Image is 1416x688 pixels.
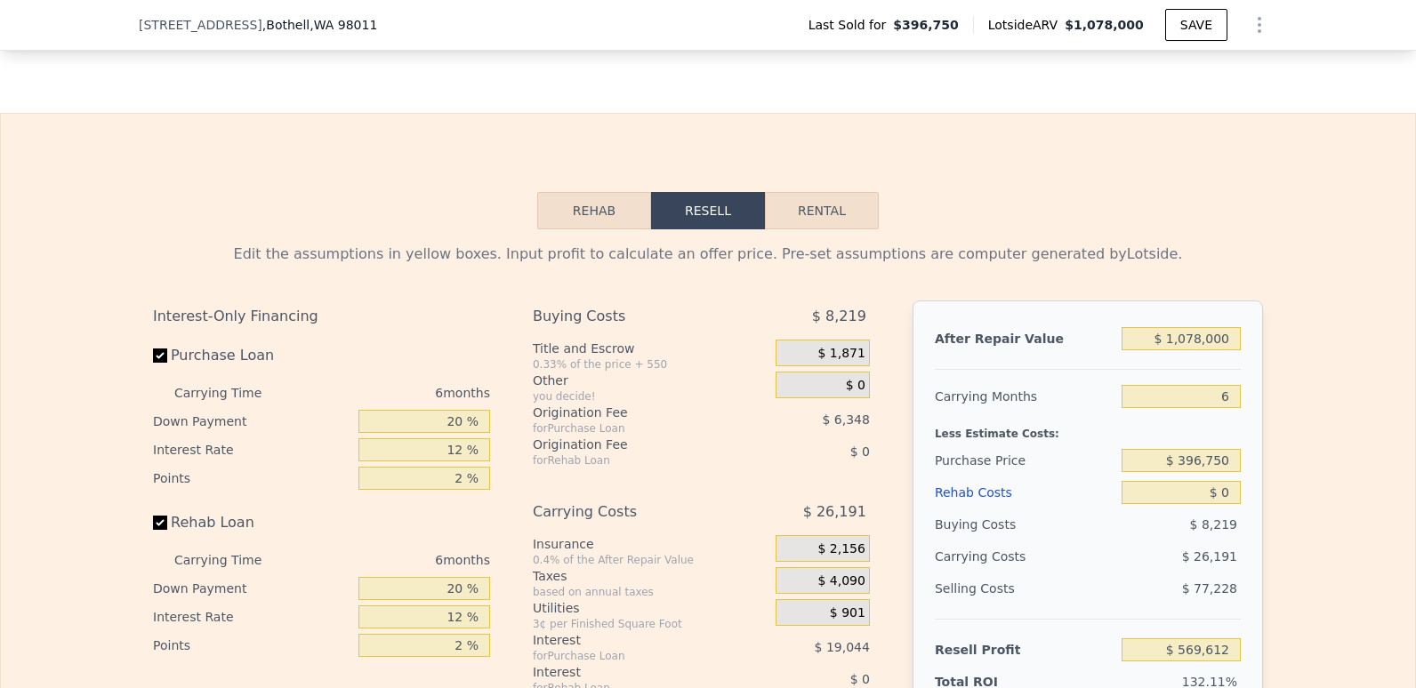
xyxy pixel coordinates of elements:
[174,546,290,574] div: Carrying Time
[817,541,865,557] span: $ 2,156
[1165,9,1227,41] button: SAVE
[533,649,731,663] div: for Purchase Loan
[153,464,351,492] div: Points
[1190,517,1237,532] span: $ 8,219
[533,599,768,617] div: Utilities
[817,346,865,362] span: $ 1,871
[935,380,1114,412] div: Carrying Months
[153,603,351,631] div: Interest Rate
[533,553,768,567] div: 0.4% of the After Repair Value
[533,567,768,585] div: Taxes
[1242,7,1277,43] button: Show Options
[533,436,731,453] div: Origination Fee
[803,496,866,528] span: $ 26,191
[850,444,870,459] span: $ 0
[1065,18,1144,32] span: $1,078,000
[935,476,1114,508] div: Rehab Costs
[533,404,731,421] div: Origination Fee
[935,634,1114,666] div: Resell Profit
[935,323,1114,355] div: After Repair Value
[153,300,490,332] div: Interest-Only Financing
[139,16,262,34] span: [STREET_ADDRESS]
[815,640,870,654] span: $ 19,044
[533,372,768,389] div: Other
[533,663,731,681] div: Interest
[893,16,959,34] span: $396,750
[817,573,865,589] span: $ 4,090
[297,546,490,574] div: 6 months
[153,574,351,603] div: Down Payment
[297,379,490,407] div: 6 months
[153,407,351,436] div: Down Payment
[533,617,768,631] div: 3¢ per Finished Square Foot
[533,585,768,599] div: based on annual taxes
[153,631,351,660] div: Points
[533,496,731,528] div: Carrying Costs
[935,508,1114,540] div: Buying Costs
[651,192,765,229] button: Resell
[935,444,1114,476] div: Purchase Price
[174,379,290,407] div: Carrying Time
[533,357,768,372] div: 0.33% of the price + 550
[153,516,167,530] input: Rehab Loan
[830,605,865,621] span: $ 901
[533,389,768,404] div: you decide!
[809,16,894,34] span: Last Sold for
[935,572,1114,604] div: Selling Costs
[846,378,865,394] span: $ 0
[533,300,731,332] div: Buying Costs
[310,18,377,32] span: , WA 98011
[262,16,378,34] span: , Bothell
[537,192,651,229] button: Rehab
[153,348,167,363] input: Purchase Loan
[153,507,351,539] label: Rehab Loan
[533,421,731,436] div: for Purchase Loan
[533,340,768,357] div: Title and Escrow
[533,535,768,553] div: Insurance
[935,540,1046,572] div: Carrying Costs
[850,672,870,686] span: $ 0
[935,412,1241,444] div: Less Estimate Costs:
[1182,581,1237,596] span: $ 77,228
[153,340,351,372] label: Purchase Loan
[533,631,731,649] div: Interest
[1182,549,1237,564] span: $ 26,191
[765,192,879,229] button: Rental
[812,300,866,332] span: $ 8,219
[988,16,1065,34] span: Lotside ARV
[153,244,1263,265] div: Edit the assumptions in yellow boxes. Input profit to calculate an offer price. Pre-set assumptio...
[153,436,351,464] div: Interest Rate
[533,453,731,468] div: for Rehab Loan
[822,412,869,427] span: $ 6,348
